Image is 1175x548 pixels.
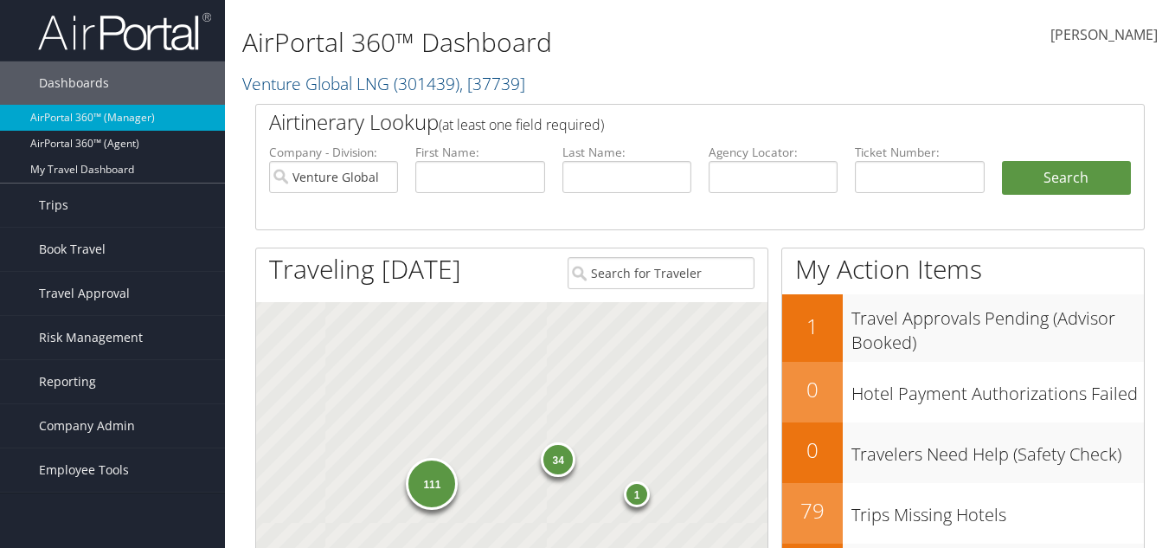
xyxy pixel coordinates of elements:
span: Dashboards [39,61,109,105]
input: Search for Traveler [568,257,754,289]
span: (at least one field required) [439,115,604,134]
a: 79Trips Missing Hotels [782,483,1144,544]
button: Search [1002,161,1131,196]
label: Company - Division: [269,144,398,161]
h2: 0 [782,435,843,465]
img: airportal-logo.png [38,11,211,52]
span: Company Admin [39,404,135,448]
span: Employee Tools [39,448,129,492]
label: Ticket Number: [855,144,984,161]
h3: Hotel Payment Authorizations Failed [851,373,1144,406]
a: [PERSON_NAME] [1050,9,1158,62]
h1: Traveling [DATE] [269,251,461,287]
label: First Name: [415,144,544,161]
div: 1 [624,481,650,507]
h2: 0 [782,375,843,404]
h2: 1 [782,312,843,341]
span: Trips [39,184,68,227]
h1: My Action Items [782,251,1144,287]
h1: AirPortal 360™ Dashboard [242,24,852,61]
h2: 79 [782,496,843,525]
div: 111 [406,458,458,510]
a: 0Hotel Payment Authorizations Failed [782,362,1144,422]
span: , [ 37739 ] [459,72,525,95]
div: 34 [541,442,575,477]
label: Agency Locator: [709,144,838,161]
a: 1Travel Approvals Pending (Advisor Booked) [782,294,1144,361]
a: 0Travelers Need Help (Safety Check) [782,422,1144,483]
h3: Travel Approvals Pending (Advisor Booked) [851,298,1144,355]
h2: Airtinerary Lookup [269,107,1057,137]
span: Reporting [39,360,96,403]
a: Venture Global LNG [242,72,525,95]
label: Last Name: [562,144,691,161]
span: ( 301439 ) [394,72,459,95]
span: Book Travel [39,228,106,271]
h3: Travelers Need Help (Safety Check) [851,434,1144,467]
h3: Trips Missing Hotels [851,494,1144,527]
span: [PERSON_NAME] [1050,25,1158,44]
span: Travel Approval [39,272,130,315]
span: Risk Management [39,316,143,359]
